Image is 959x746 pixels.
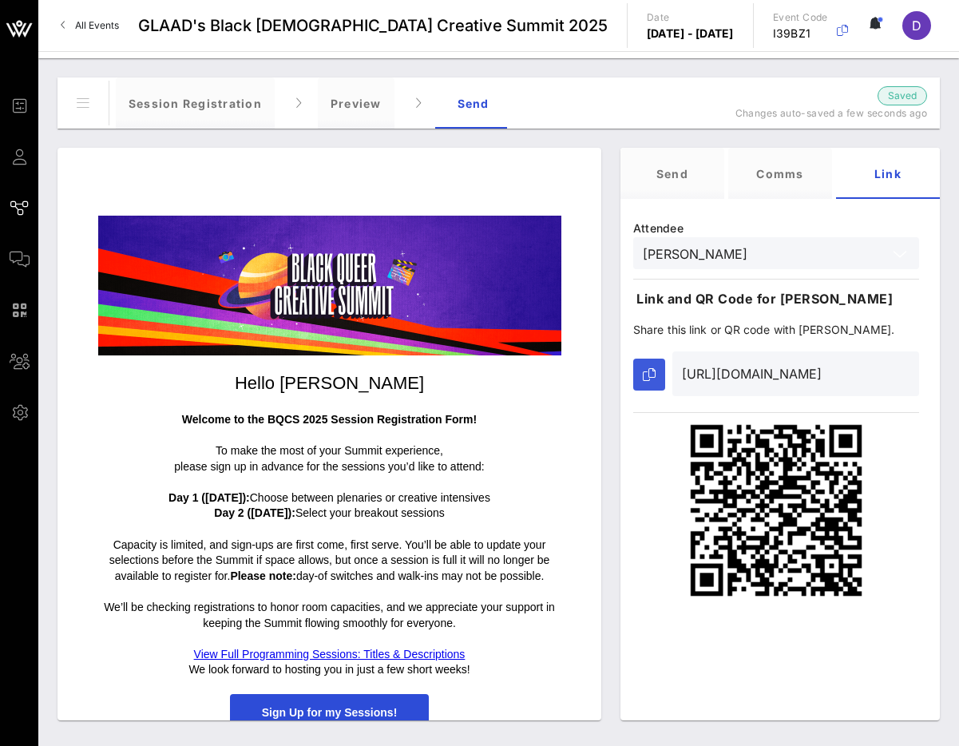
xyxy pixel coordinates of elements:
strong: Welcome to the BQCS 2025 Session Registration Form! [182,413,477,426]
strong: Please note: [230,569,295,582]
span: Hello [PERSON_NAME] [235,373,424,393]
span: GLAAD's Black [DEMOGRAPHIC_DATA] Creative Summit 2025 [138,14,608,38]
a: Sign Up for my Sessions! [230,694,430,732]
span: All Events [75,19,119,31]
p: Select your breakout sessions [98,506,561,522]
div: Send [438,77,509,129]
div: Session Registration [116,77,275,129]
div: D [902,11,931,40]
div: Comms [728,148,832,199]
p: Choose between plenaries or creative intensives [98,490,561,506]
p: We look forward to hosting you in just a few short weeks! [98,662,561,678]
div: Link [836,148,940,199]
span: D [912,18,921,34]
img: qr [688,423,864,598]
p: Date [647,10,734,26]
p: please sign up in advance for the sessions you’d like to attend: [98,459,561,475]
p: I39BZ1 [773,26,828,42]
a: All Events [51,13,129,38]
p: We’ll be checking registrations to honor room capacities, and we appreciate your support in keepi... [98,600,561,631]
p: Share this link or QR code with [PERSON_NAME]. [633,321,919,339]
strong: Day 2 ([DATE]): [214,506,295,519]
strong: Day 1 ([DATE]): [168,491,250,504]
div: Send [620,148,724,199]
p: Changes auto-saved a few seconds ago [727,105,927,121]
p: To make the most of your Summit experience, [98,443,561,459]
span: Attendee [633,221,684,235]
span: Saved [888,88,917,104]
p: Link and QR Code for [PERSON_NAME] [636,289,919,308]
p: Capacity is limited, and sign-ups are first come, first serve. You’ll be able to update your sele... [98,538,561,585]
a: View Full Programming Sessions: Titles & Descriptions [194,648,466,661]
span: Sign Up for my Sessions! [262,706,398,719]
p: Event Code [773,10,828,26]
div: Preview [318,77,394,129]
p: [DATE] - [DATE] [647,26,734,42]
